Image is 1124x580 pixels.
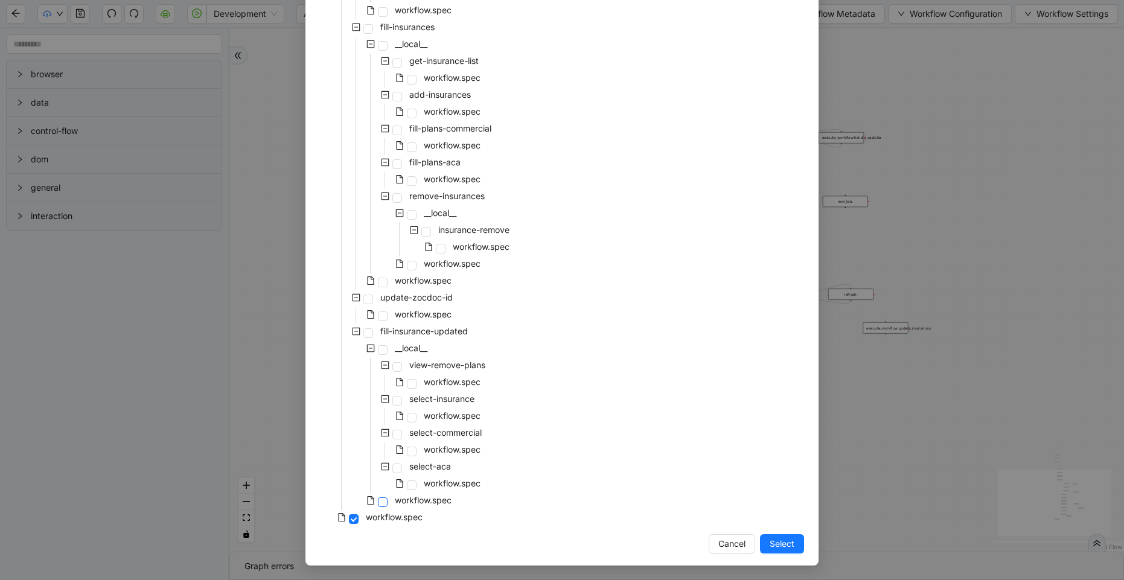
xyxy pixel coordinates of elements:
span: workflow.spec [424,444,481,454]
span: workflow.spec [424,377,481,387]
span: workflow.spec [392,273,454,288]
span: minus-square [352,293,360,302]
span: __local__ [392,341,430,355]
span: minus-square [381,462,389,471]
span: __local__ [424,208,456,218]
span: fill-plans-commercial [409,123,491,133]
span: workflow.spec [421,104,483,119]
span: workflow.spec [421,409,483,423]
span: minus-square [381,57,389,65]
span: minus-square [366,40,375,48]
span: workflow.spec [424,140,481,150]
span: workflow.spec [424,410,481,421]
span: fill-insurances [380,22,435,32]
button: Select [760,534,804,553]
span: file [395,378,404,386]
button: Cancel [709,534,755,553]
span: select-commercial [407,425,484,440]
span: file [366,276,375,285]
span: workflow.spec [424,174,481,184]
span: view-remove-plans [407,358,488,372]
span: update-zocdoc-id [378,290,455,305]
span: workflow.spec [453,241,509,252]
span: select-aca [409,461,451,471]
span: file [395,260,404,268]
span: insurance-remove [436,223,512,237]
span: fill-plans-aca [407,155,463,170]
span: remove-insurances [407,189,487,203]
span: workflow.spec [424,106,481,116]
span: update-zocdoc-id [380,292,453,302]
span: select-aca [407,459,453,474]
span: workflow.spec [395,275,452,285]
span: minus-square [410,226,418,234]
span: workflow.spec [392,307,454,322]
span: minus-square [352,23,360,31]
span: workflow.spec [392,3,454,18]
span: __local__ [395,343,427,353]
span: fill-plans-commercial [407,121,494,136]
span: select-insurance [407,392,477,406]
span: remove-insurances [409,191,485,201]
span: minus-square [381,395,389,403]
span: get-insurance-list [409,56,479,66]
span: file [395,141,404,150]
span: workflow.spec [366,512,423,522]
span: select-insurance [409,394,474,404]
span: workflow.spec [395,495,452,505]
span: workflow.spec [395,309,452,319]
span: workflow.spec [363,510,425,524]
span: workflow.spec [395,5,452,15]
span: fill-insurance-updated [380,326,468,336]
span: file [337,513,346,521]
span: workflow.spec [421,138,483,153]
span: workflow.spec [421,476,483,491]
span: __local__ [395,39,427,49]
span: workflow.spec [424,258,481,269]
span: minus-square [366,344,375,352]
span: file [395,107,404,116]
span: file [395,74,404,82]
span: minus-square [381,158,389,167]
span: __local__ [392,37,430,51]
span: workflow.spec [421,257,483,271]
span: workflow.spec [421,71,483,85]
span: file [395,412,404,420]
span: fill-insurances [378,20,437,34]
span: minus-square [381,91,389,99]
span: fill-insurance-updated [378,324,470,339]
span: workflow.spec [421,172,483,186]
span: workflow.spec [424,72,481,83]
span: workflow.spec [421,375,483,389]
span: file [366,6,375,14]
span: minus-square [395,209,404,217]
span: insurance-remove [438,225,509,235]
span: minus-square [381,192,389,200]
span: file [424,243,433,251]
span: file [395,479,404,488]
span: add-insurances [409,89,471,100]
span: Select [770,537,794,550]
span: workflow.spec [450,240,512,254]
span: minus-square [381,124,389,133]
span: workflow.spec [424,478,481,488]
span: file [366,496,375,505]
span: select-commercial [409,427,482,438]
span: minus-square [352,327,360,336]
span: add-insurances [407,88,473,102]
span: workflow.spec [421,442,483,457]
span: Cancel [718,537,746,550]
span: fill-plans-aca [409,157,461,167]
span: minus-square [381,361,389,369]
span: minus-square [381,429,389,437]
span: view-remove-plans [409,360,485,370]
span: file [366,310,375,319]
span: workflow.spec [392,493,454,508]
span: __local__ [421,206,459,220]
span: file [395,445,404,454]
span: get-insurance-list [407,54,481,68]
span: file [395,175,404,183]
